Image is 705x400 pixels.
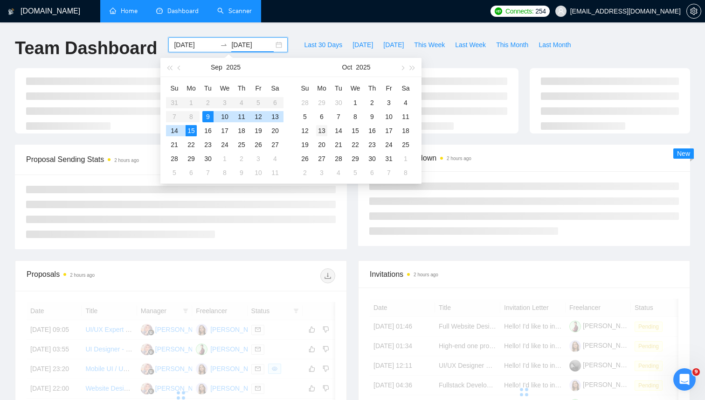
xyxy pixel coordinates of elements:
[267,152,283,166] td: 2025-10-04
[383,153,394,164] div: 31
[200,110,216,124] td: 2025-09-09
[166,166,183,180] td: 2025-10-05
[496,40,528,50] span: This Month
[347,152,364,166] td: 2025-10-29
[253,125,264,136] div: 19
[156,7,163,14] span: dashboard
[202,125,214,136] div: 16
[333,111,344,122] div: 7
[370,268,678,280] span: Invitations
[400,111,411,122] div: 11
[219,111,230,122] div: 10
[233,138,250,152] td: 2025-09-25
[447,156,471,161] time: 2 hours ago
[200,152,216,166] td: 2025-09-30
[316,139,327,150] div: 20
[380,166,397,180] td: 2025-11-07
[236,167,247,178] div: 9
[378,37,409,52] button: [DATE]
[366,167,378,178] div: 6
[297,138,313,152] td: 2025-10-19
[267,81,283,96] th: Sa
[211,58,222,77] button: Sep
[200,81,216,96] th: Tu
[200,124,216,138] td: 2025-09-16
[313,81,330,96] th: Mo
[166,138,183,152] td: 2025-09-21
[347,124,364,138] td: 2025-10-15
[330,110,347,124] td: 2025-10-07
[297,152,313,166] td: 2025-10-26
[380,110,397,124] td: 2025-10-10
[186,167,197,178] div: 6
[677,150,690,157] span: New
[183,124,200,138] td: 2025-09-15
[313,166,330,180] td: 2025-11-03
[297,166,313,180] td: 2025-11-02
[169,139,180,150] div: 21
[330,124,347,138] td: 2025-10-14
[267,110,283,124] td: 2025-09-13
[400,167,411,178] div: 8
[183,166,200,180] td: 2025-10-06
[304,40,342,50] span: Last 30 Days
[297,96,313,110] td: 2025-09-28
[299,37,347,52] button: Last 30 Days
[8,4,14,19] img: logo
[216,124,233,138] td: 2025-09-17
[183,81,200,96] th: Mo
[250,152,267,166] td: 2025-10-03
[316,153,327,164] div: 27
[253,167,264,178] div: 10
[299,111,311,122] div: 5
[366,139,378,150] div: 23
[299,97,311,108] div: 28
[366,125,378,136] div: 16
[347,37,378,52] button: [DATE]
[333,125,344,136] div: 14
[297,81,313,96] th: Su
[219,167,230,178] div: 8
[364,152,380,166] td: 2025-10-30
[333,153,344,164] div: 28
[169,125,180,136] div: 14
[313,110,330,124] td: 2025-10-06
[366,97,378,108] div: 2
[364,110,380,124] td: 2025-10-09
[313,138,330,152] td: 2025-10-20
[380,124,397,138] td: 2025-10-17
[380,152,397,166] td: 2025-10-31
[219,153,230,164] div: 1
[369,152,679,164] span: Scanner Breakdown
[687,7,701,15] span: setting
[216,166,233,180] td: 2025-10-08
[233,152,250,166] td: 2025-10-02
[330,152,347,166] td: 2025-10-28
[166,81,183,96] th: Su
[397,124,414,138] td: 2025-10-18
[186,125,197,136] div: 15
[350,167,361,178] div: 5
[450,37,491,52] button: Last Week
[383,125,394,136] div: 17
[27,268,181,283] div: Proposals
[397,152,414,166] td: 2025-11-01
[316,97,327,108] div: 29
[202,167,214,178] div: 7
[267,166,283,180] td: 2025-10-11
[333,97,344,108] div: 30
[186,153,197,164] div: 29
[342,58,352,77] button: Oct
[233,166,250,180] td: 2025-10-09
[110,7,138,15] a: homeHome
[220,41,228,49] span: to
[333,139,344,150] div: 21
[166,152,183,166] td: 2025-09-28
[253,139,264,150] div: 26
[299,139,311,150] div: 19
[167,7,199,15] span: Dashboard
[383,111,394,122] div: 10
[250,166,267,180] td: 2025-10-10
[350,125,361,136] div: 15
[216,138,233,152] td: 2025-09-24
